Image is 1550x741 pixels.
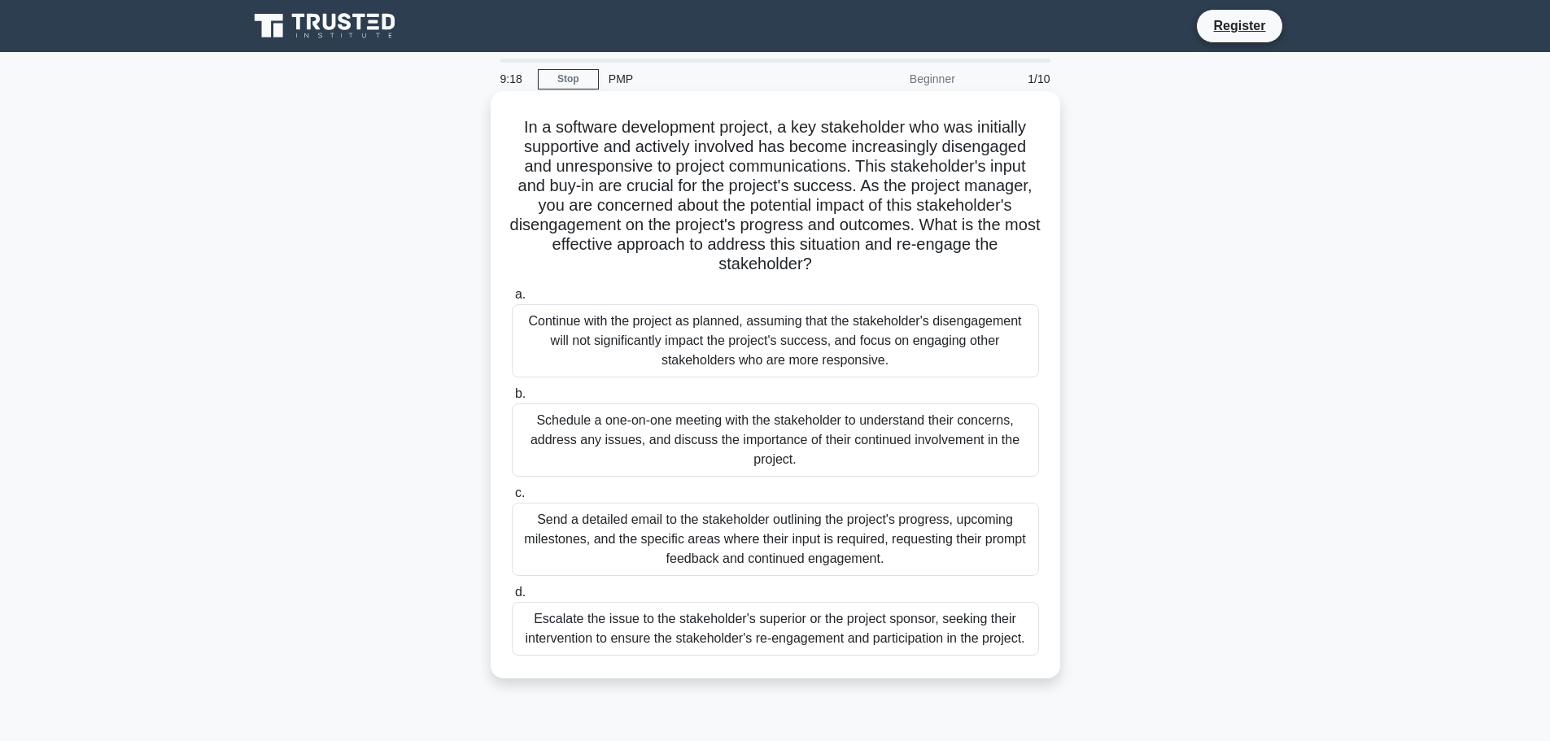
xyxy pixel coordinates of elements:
[515,585,526,599] span: d.
[1203,15,1275,36] a: Register
[823,63,965,95] div: Beginner
[512,304,1039,377] div: Continue with the project as planned, assuming that the stakeholder's disengagement will not sign...
[599,63,823,95] div: PMP
[491,63,538,95] div: 9:18
[965,63,1060,95] div: 1/10
[510,117,1041,275] h5: In a software development project, a key stakeholder who was initially supportive and actively in...
[512,403,1039,477] div: Schedule a one-on-one meeting with the stakeholder to understand their concerns, address any issu...
[512,602,1039,656] div: Escalate the issue to the stakeholder's superior or the project sponsor, seeking their interventi...
[515,287,526,301] span: a.
[512,503,1039,576] div: Send a detailed email to the stakeholder outlining the project's progress, upcoming milestones, a...
[538,69,599,89] a: Stop
[515,386,526,400] span: b.
[515,486,525,499] span: c.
